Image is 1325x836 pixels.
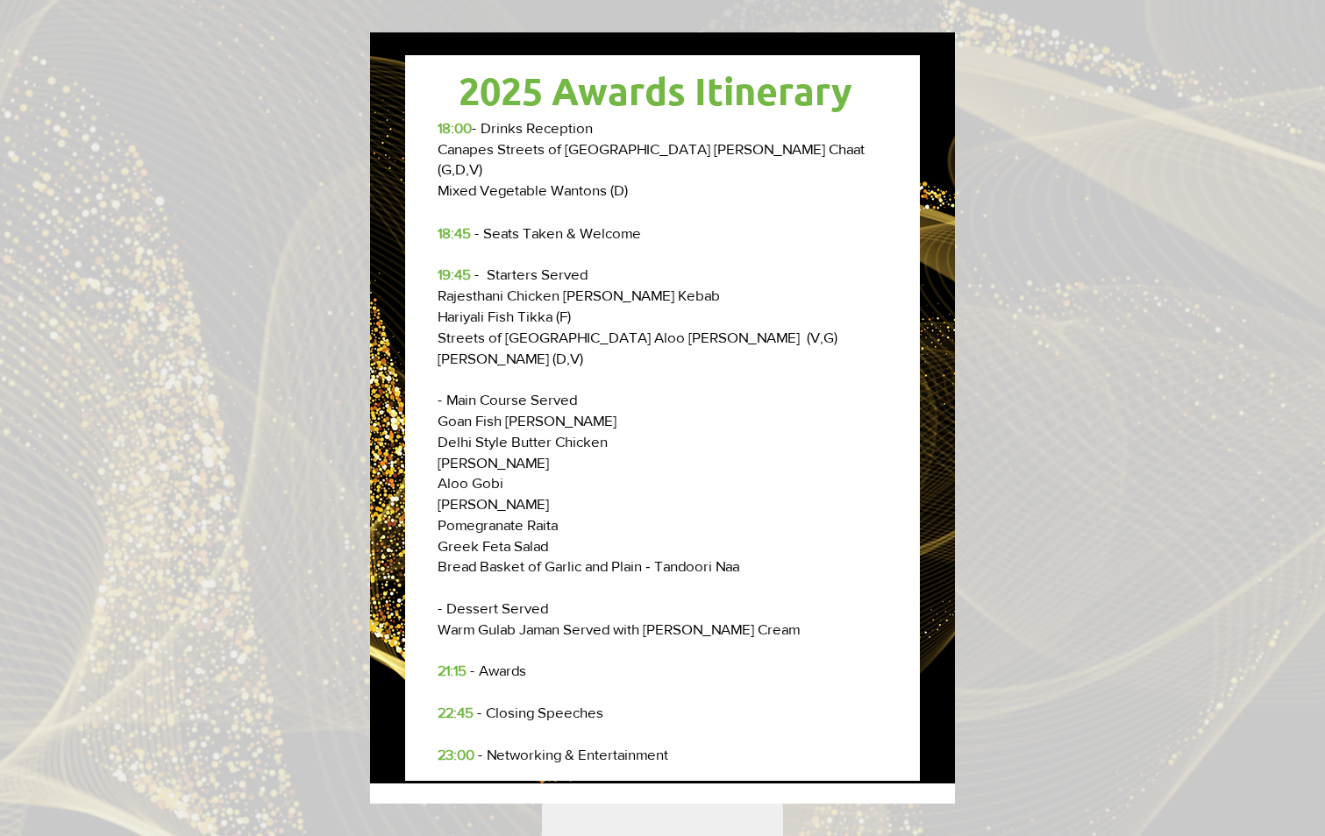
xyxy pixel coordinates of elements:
[474,266,588,282] span: - Starters Served
[438,181,628,198] span: Mixed Vegetable Wantons (D)
[438,308,571,324] span: Hariyali Fish Tikka (F)
[438,433,608,450] span: Delhi Style Butter Chicken
[474,224,641,241] span: - Seats Taken & Welcome
[459,67,852,115] span: 2025 Awards Itinerary
[438,557,739,574] span: Bread Basket of Garlic and Plain ‐ Tandoori Naa
[438,537,548,554] span: Greek Feta Salad
[438,266,471,282] span: 19:45
[370,32,955,783] img: Untitled design (16).png
[438,224,471,241] span: 18:45
[438,662,467,678] span: 21:15
[438,119,472,136] span: 18:00
[438,391,577,407] span: - Main Course Served
[438,287,720,303] span: ​​Rajesthani Chicken [PERSON_NAME] Kebab
[477,704,603,720] span: - Closing Speeches
[438,746,474,762] span: 23:00
[438,599,548,616] span: - Dessert Served
[438,516,558,533] span: Pomegranate Raita
[438,412,616,429] span: Goan Fish [PERSON_NAME]
[478,746,617,762] span: - Networking & Entert
[438,474,503,491] span: Aloo Gobi
[438,620,800,637] span: Warm Gulab Jaman Served with [PERSON_NAME] Cream
[438,350,583,366] span: [PERSON_NAME] (D,V)
[438,704,474,720] span: 22:45
[438,140,865,178] span: Canapes Streets of [GEOGRAPHIC_DATA] [PERSON_NAME] Chaat (G,D,V)
[617,746,668,762] span: ainment
[438,495,549,512] span: [PERSON_NAME]
[472,119,593,136] span: - Drinks Reception
[470,662,526,678] span: - Awards
[438,329,837,345] span: Streets of [GEOGRAPHIC_DATA] Aloo [PERSON_NAME] (V,G)
[438,557,739,574] span: ​
[438,454,549,471] span: [PERSON_NAME]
